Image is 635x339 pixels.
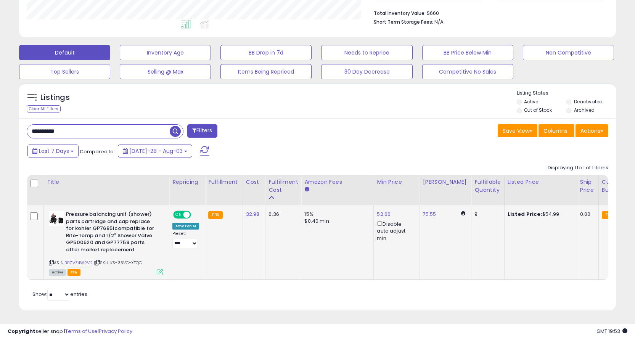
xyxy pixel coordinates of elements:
a: Terms of Use [65,328,98,335]
span: [DATE]-28 - Aug-03 [129,147,183,155]
button: Needs to Reprice [321,45,412,60]
b: Listed Price: [508,210,542,218]
span: | SKU: KS-35VG-XTQG [94,260,142,266]
span: Last 7 Days [39,147,69,155]
small: FBA [602,211,616,219]
label: Deactivated [574,98,603,105]
button: Save View [498,124,537,137]
button: Filters [187,124,217,138]
button: Inventory Age [120,45,211,60]
div: Amazon Fees [304,178,370,186]
div: Repricing [172,178,202,186]
div: Disable auto adjust min [377,220,413,242]
div: Cost [246,178,262,186]
button: Non Competitive [523,45,614,60]
button: Actions [576,124,608,137]
button: Top Sellers [19,64,110,79]
div: Fulfillment Cost [268,178,298,194]
span: ON [174,212,183,218]
span: All listings currently available for purchase on Amazon [49,269,66,276]
button: BB Drop in 7d [220,45,312,60]
div: Fulfillment [208,178,239,186]
span: 2025-08-11 19:53 GMT [596,328,627,335]
div: 6.36 [268,211,295,218]
div: 9 [474,211,498,218]
button: Competitive No Sales [422,64,513,79]
span: FBA [68,269,80,276]
label: Out of Stock [524,107,552,113]
button: Columns [539,124,574,137]
button: BB Price Below Min [422,45,513,60]
span: Compared to: [80,148,115,155]
div: Fulfillable Quantity [474,178,501,194]
button: Items Being Repriced [220,64,312,79]
a: B07VZ4WRV2 [64,260,93,266]
a: 52.66 [377,210,391,218]
small: Amazon Fees. [304,186,309,193]
div: Listed Price [508,178,574,186]
div: 15% [304,211,368,218]
div: 0.00 [580,211,593,218]
p: Listing States: [517,90,616,97]
label: Active [524,98,538,105]
li: $660 [374,8,603,17]
div: ASIN: [49,211,163,275]
a: 32.98 [246,210,260,218]
div: Clear All Filters [27,105,61,112]
small: FBA [208,211,222,219]
div: seller snap | | [8,328,132,335]
b: Total Inventory Value: [374,10,426,16]
div: $0.40 min [304,218,368,225]
span: Columns [543,127,567,135]
button: Selling @ Max [120,64,211,79]
span: OFF [190,212,202,218]
div: [PERSON_NAME] [423,178,468,186]
label: Archived [574,107,595,113]
div: Ship Price [580,178,595,194]
div: Preset: [172,231,199,248]
div: Displaying 1 to 1 of 1 items [548,164,608,172]
a: Privacy Policy [99,328,132,335]
div: $54.99 [508,211,571,218]
span: N/A [434,18,444,26]
div: Amazon AI [172,223,199,230]
strong: Copyright [8,328,35,335]
button: Last 7 Days [27,145,79,157]
a: 75.55 [423,210,436,218]
button: Default [19,45,110,60]
b: Short Term Storage Fees: [374,19,433,25]
img: 41Igb9wMLOL._SL40_.jpg [49,211,64,226]
button: [DATE]-28 - Aug-03 [118,145,192,157]
div: Min Price [377,178,416,186]
b: Pressure balancing unit (shower) parts cartridge and cap replace for kohler GP76851compatible for... [66,211,159,255]
button: 30 Day Decrease [321,64,412,79]
span: Show: entries [32,291,87,298]
h5: Listings [40,92,70,103]
div: Title [47,178,166,186]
